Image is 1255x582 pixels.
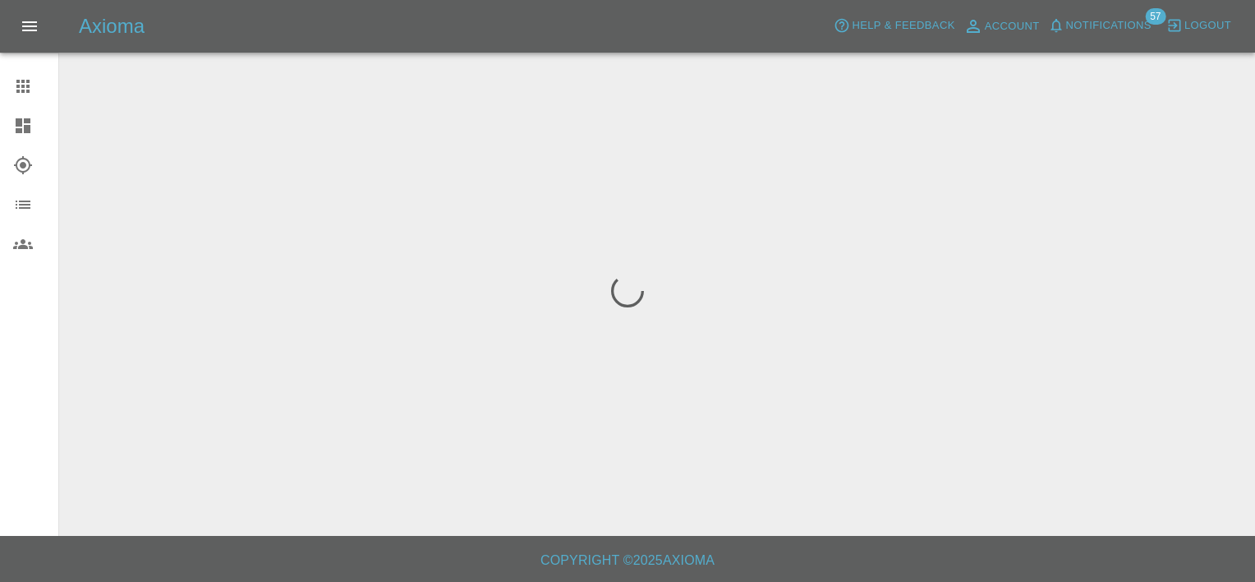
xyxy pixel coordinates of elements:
button: Notifications [1044,13,1156,39]
h5: Axioma [79,13,145,39]
span: Notifications [1066,16,1152,35]
h6: Copyright © 2025 Axioma [13,549,1242,572]
button: Open drawer [10,7,49,46]
button: Logout [1162,13,1235,39]
span: Account [985,17,1040,36]
button: Help & Feedback [830,13,958,39]
span: Logout [1184,16,1231,35]
a: Account [959,13,1044,39]
span: 57 [1145,8,1165,25]
span: Help & Feedback [852,16,954,35]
